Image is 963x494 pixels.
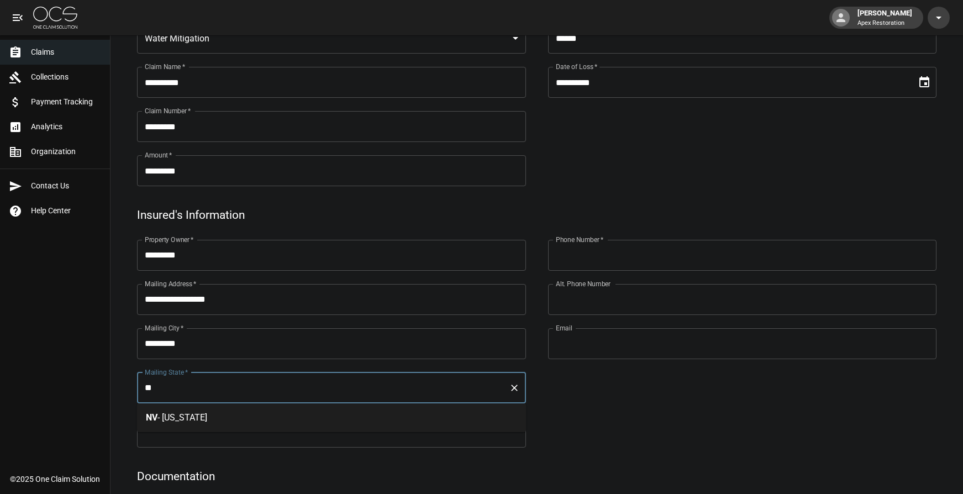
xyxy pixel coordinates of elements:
[145,150,172,160] label: Amount
[857,19,912,28] p: Apex Restoration
[10,474,100,485] div: © 2025 One Claim Solution
[145,367,188,377] label: Mailing State
[556,279,611,288] label: Alt. Phone Number
[507,380,522,396] button: Clear
[556,62,597,71] label: Date of Loss
[556,235,603,244] label: Phone Number
[31,205,101,217] span: Help Center
[137,23,526,54] div: Water Mitigation
[31,121,101,133] span: Analytics
[145,106,191,115] label: Claim Number
[145,279,196,288] label: Mailing Address
[157,412,207,423] span: - [US_STATE]
[145,323,184,333] label: Mailing City
[31,180,101,192] span: Contact Us
[145,62,185,71] label: Claim Name
[31,96,101,108] span: Payment Tracking
[7,7,29,29] button: open drawer
[145,235,194,244] label: Property Owner
[146,412,157,423] span: NV
[33,7,77,29] img: ocs-logo-white-transparent.png
[853,8,917,28] div: [PERSON_NAME]
[913,71,935,93] button: Choose date, selected date is Sep 8, 2025
[556,323,572,333] label: Email
[31,46,101,58] span: Claims
[31,146,101,157] span: Organization
[31,71,101,83] span: Collections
